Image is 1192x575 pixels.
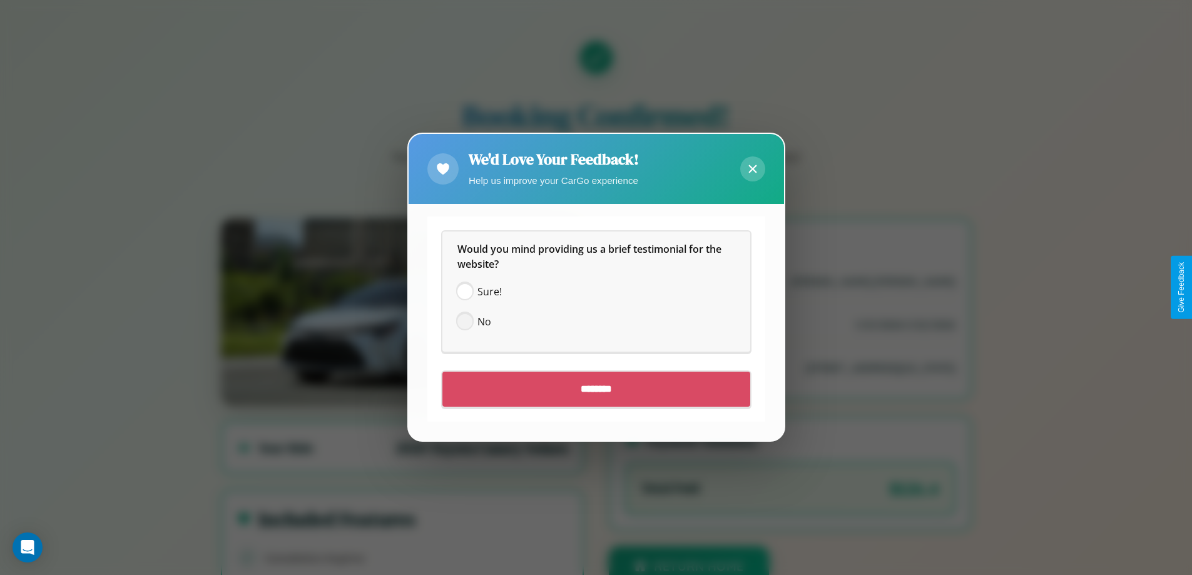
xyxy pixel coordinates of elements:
div: Give Feedback [1177,262,1186,313]
div: Open Intercom Messenger [13,532,43,562]
span: Would you mind providing us a brief testimonial for the website? [457,243,724,272]
span: Sure! [477,285,502,300]
h2: We'd Love Your Feedback! [469,149,639,170]
span: No [477,315,491,330]
p: Help us improve your CarGo experience [469,172,639,189]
